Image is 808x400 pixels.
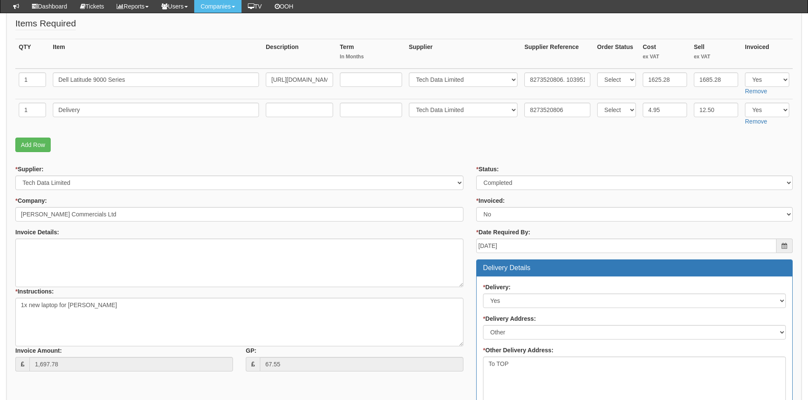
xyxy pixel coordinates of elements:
label: Instructions: [15,287,54,296]
th: QTY [15,39,49,69]
th: Item [49,39,262,69]
label: Company: [15,196,47,205]
small: ex VAT [643,53,687,60]
th: Invoiced [742,39,793,69]
small: In Months [340,53,402,60]
label: Status: [476,165,499,173]
small: ex VAT [694,53,738,60]
th: Term [336,39,405,69]
label: Supplier: [15,165,43,173]
th: Description [262,39,336,69]
th: Sell [690,39,742,69]
a: Remove [745,88,767,95]
a: Add Row [15,138,51,152]
th: Supplier Reference [521,39,594,69]
label: Invoice Amount: [15,346,62,355]
h3: Delivery Details [483,264,786,272]
th: Order Status [594,39,639,69]
label: Other Delivery Address: [483,346,553,354]
textarea: 1x new laptop for [PERSON_NAME] [15,298,463,346]
label: Invoice Details: [15,228,59,236]
label: Invoiced: [476,196,505,205]
label: Delivery: [483,283,511,291]
legend: Items Required [15,17,76,30]
label: Delivery Address: [483,314,536,323]
th: Cost [639,39,690,69]
a: Remove [745,118,767,125]
label: Date Required By: [476,228,530,236]
th: Supplier [405,39,521,69]
label: GP: [246,346,256,355]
